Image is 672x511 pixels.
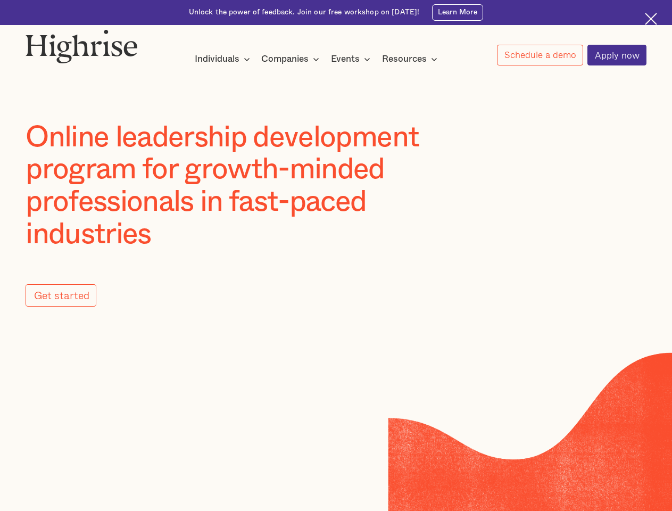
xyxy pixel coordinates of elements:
[587,45,646,65] a: Apply now
[432,4,483,21] a: Learn More
[382,53,427,65] div: Resources
[261,53,309,65] div: Companies
[26,122,478,251] h1: Online leadership development program for growth-minded professionals in fast-paced industries
[497,45,583,65] a: Schedule a demo
[382,53,441,65] div: Resources
[645,13,657,25] img: Cross icon
[261,53,322,65] div: Companies
[26,29,138,63] img: Highrise logo
[331,53,374,65] div: Events
[331,53,360,65] div: Events
[189,7,420,18] div: Unlock the power of feedback. Join our free workshop on [DATE]!
[195,53,253,65] div: Individuals
[195,53,239,65] div: Individuals
[26,284,96,307] a: Get started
